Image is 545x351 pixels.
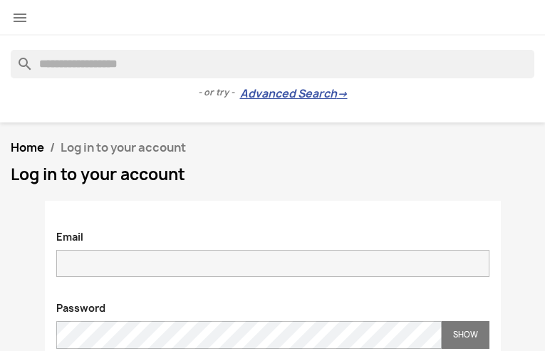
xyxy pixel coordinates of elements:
[11,166,534,183] h1: Log in to your account
[11,9,28,26] i: 
[11,50,28,67] i: search
[337,87,348,101] span: →
[61,140,186,155] span: Log in to your account
[442,321,489,349] button: Show
[11,50,534,78] input: Search
[198,85,240,100] span: - or try -
[46,294,116,315] label: Password
[240,87,348,101] a: Advanced Search→
[46,223,94,244] label: Email
[11,140,44,155] a: Home
[56,321,442,349] input: Password input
